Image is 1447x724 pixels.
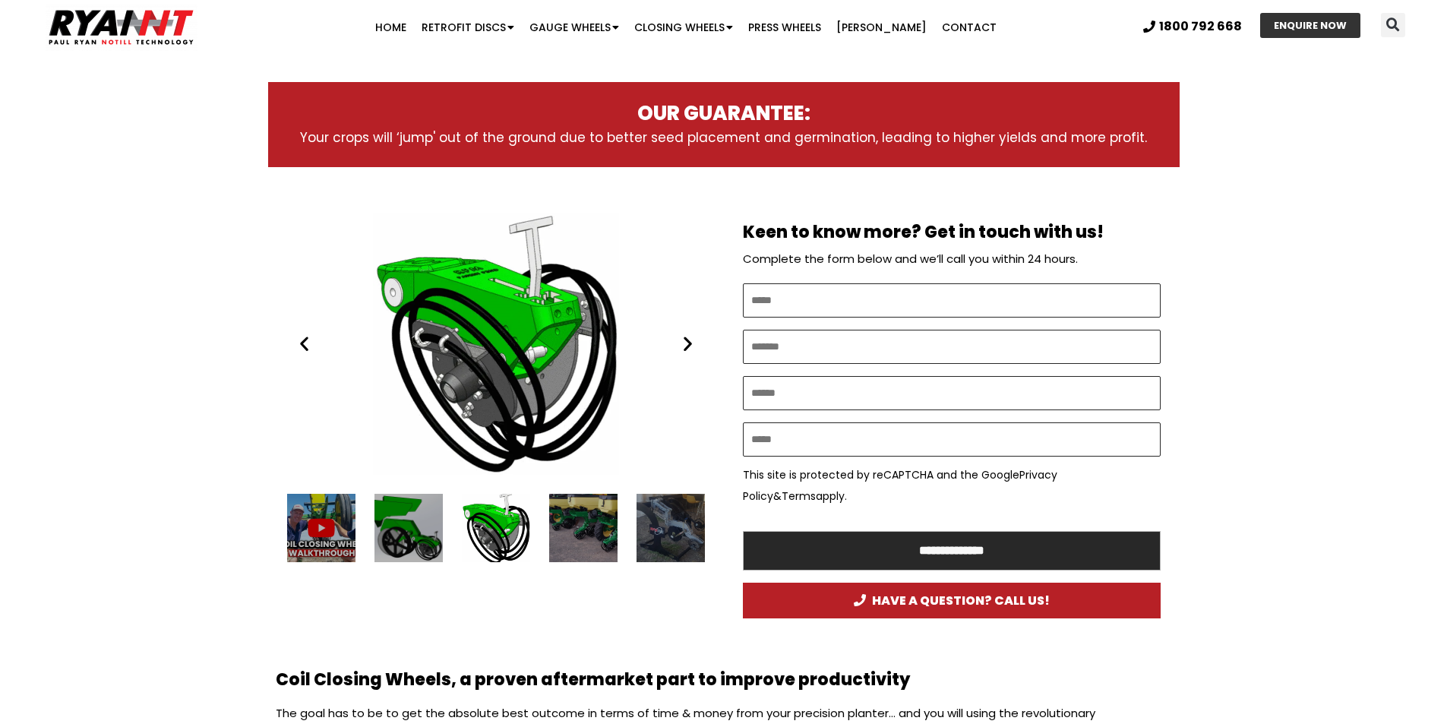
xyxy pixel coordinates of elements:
[300,128,1147,147] span: Your crops will ‘jump' out of the ground due to better seed placement and germination, leading to...
[934,12,1004,43] a: Contact
[46,4,197,51] img: Ryan NT logo
[743,248,1161,270] p: Complete the form below and we’ll call you within 24 hours.
[1159,21,1242,33] span: 1800 792 668
[287,494,355,562] div: 2 / 13
[522,12,627,43] a: Gauge Wheels
[854,594,1050,607] span: HAVE A QUESTION? CALL US!
[1381,13,1405,37] div: Search
[287,213,705,475] div: Ryan NT (RFM NT) double disc closing wheel angle view
[295,334,314,353] div: Previous slide
[299,101,1149,127] h3: OUR GUARANTEE:
[287,494,705,562] div: Slides Slides
[549,494,618,562] div: 5 / 13
[782,488,816,504] a: Terms
[462,494,530,562] div: 4 / 13
[368,12,414,43] a: Home
[743,583,1161,618] a: HAVE A QUESTION? CALL US!
[287,213,705,475] div: 4 / 13
[414,12,522,43] a: Retrofit Discs
[1274,21,1347,30] span: ENQUIRE NOW
[280,12,1091,43] nav: Menu
[627,12,741,43] a: Closing Wheels
[1260,13,1360,38] a: ENQUIRE NOW
[287,213,705,475] div: Slides
[829,12,934,43] a: [PERSON_NAME]
[743,464,1161,507] p: This site is protected by reCAPTCHA and the Google & apply.
[276,672,1172,688] h2: Coil Closing Wheels, a proven aftermarket part to improve productivity
[743,224,1161,241] h2: Keen to know more? Get in touch with us!
[678,334,697,353] div: Next slide
[637,494,705,562] div: 6 / 13
[374,494,443,562] div: 3 / 13
[741,12,829,43] a: Press Wheels
[462,494,530,562] div: Ryan NT (RFM NT) double disc closing wheel angle view
[1143,21,1242,33] a: 1800 792 668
